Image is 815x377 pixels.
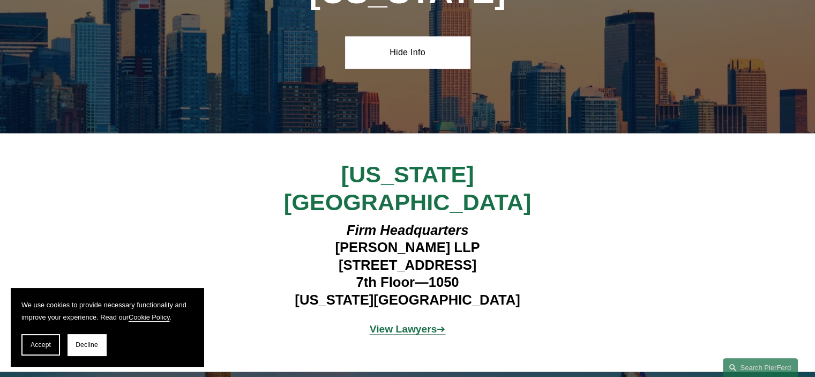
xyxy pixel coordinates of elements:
[21,334,60,356] button: Accept
[76,341,98,349] span: Decline
[31,341,51,349] span: Accept
[370,323,446,335] a: View Lawyers➔
[251,221,564,308] h4: [PERSON_NAME] LLP [STREET_ADDRESS] 7th Floor—1050 [US_STATE][GEOGRAPHIC_DATA]
[129,313,170,321] a: Cookie Policy
[370,323,446,335] span: ➔
[68,334,106,356] button: Decline
[370,323,437,335] strong: View Lawyers
[21,299,193,323] p: We use cookies to provide necessary functionality and improve your experience. Read our .
[723,358,798,377] a: Search this site
[284,161,531,215] span: [US_STATE][GEOGRAPHIC_DATA]
[11,288,204,366] section: Cookie banner
[345,36,470,69] a: Hide Info
[347,223,469,238] em: Firm Headquarters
